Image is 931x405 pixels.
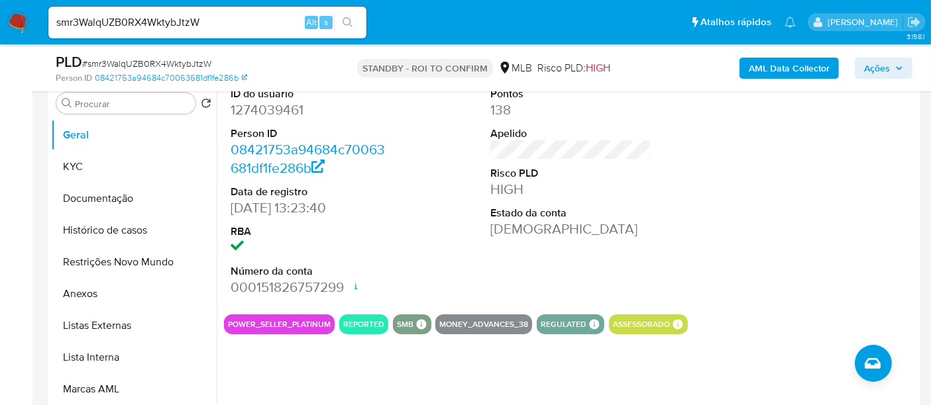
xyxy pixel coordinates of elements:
p: STANDBY - ROI TO CONFIRM [357,59,493,77]
button: Marcas AML [51,373,217,405]
button: Restrições Novo Mundo [51,246,217,278]
span: Risco PLD: [537,61,610,75]
b: PLD [56,51,82,72]
span: Ações [864,58,890,79]
dt: Pontos [490,87,651,101]
dd: 1274039461 [231,101,391,119]
dt: Apelido [490,126,651,141]
a: Notificações [785,17,796,28]
dd: 000151826757299 [231,278,391,296]
button: Histórico de casos [51,214,217,246]
button: Anexos [51,278,217,310]
span: 3.158.1 [906,31,924,42]
b: AML Data Collector [749,58,830,79]
button: Geral [51,119,217,151]
div: MLB [498,61,532,75]
span: # smr3WalqUZB0RX4WktybJtzW [82,57,211,70]
p: erico.trevizan@mercadopago.com.br [828,16,903,28]
button: Ações [855,58,912,79]
dt: Estado da conta [490,206,651,220]
dd: 138 [490,101,651,119]
button: Lista Interna [51,341,217,373]
span: s [324,16,328,28]
button: Documentação [51,183,217,214]
button: Retornar ao pedido padrão [201,98,211,112]
dd: [DEMOGRAPHIC_DATA] [490,220,651,238]
input: Pesquise usuários ou casos... [48,14,366,31]
button: search-icon [334,13,361,32]
button: Procurar [62,98,72,109]
span: HIGH [586,60,610,75]
dt: Person ID [231,126,391,141]
dd: HIGH [490,180,651,199]
span: Atalhos rápidos [700,15,771,29]
dt: Número da conta [231,264,391,279]
dd: [DATE] 13:23:40 [231,199,391,217]
span: Alt [306,16,317,28]
a: 08421753a94684c70063681df1fe286b [231,140,385,177]
dt: Risco PLD [490,166,651,181]
a: 08421753a94684c70063681df1fe286b [95,72,247,84]
dt: ID do usuário [231,87,391,101]
button: AML Data Collector [739,58,839,79]
a: Sair [907,15,921,29]
dt: Data de registro [231,185,391,199]
button: KYC [51,151,217,183]
b: Person ID [56,72,92,84]
dt: RBA [231,224,391,239]
button: Listas Externas [51,310,217,341]
input: Procurar [75,98,190,110]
